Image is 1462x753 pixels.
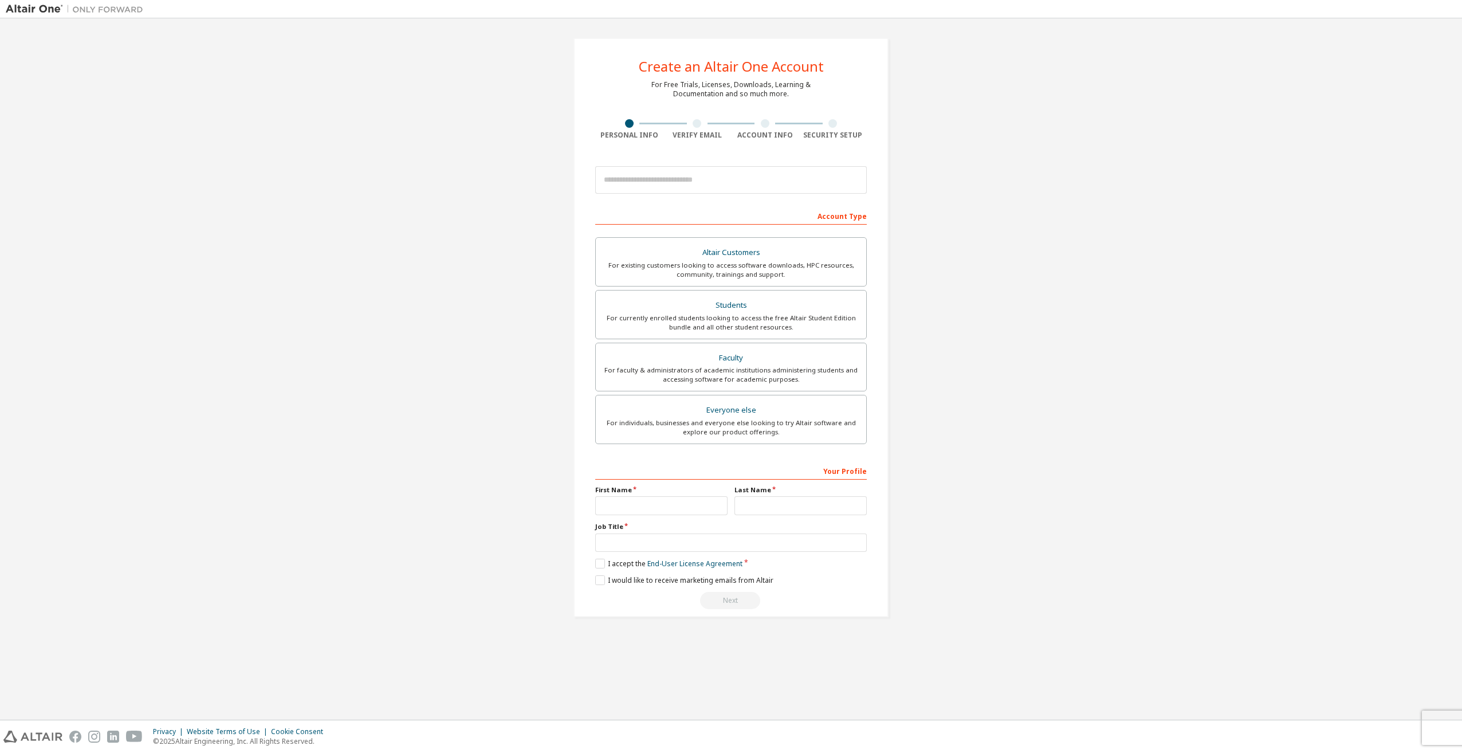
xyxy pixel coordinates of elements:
img: altair_logo.svg [3,731,62,743]
label: First Name [595,485,728,495]
img: facebook.svg [69,731,81,743]
div: Altair Customers [603,245,859,261]
font: 2025 Altair Engineering, Inc. All Rights Reserved. [159,736,315,746]
img: linkedin.svg [107,731,119,743]
div: Read and acccept EULA to continue [595,592,867,609]
div: For Free Trials, Licenses, Downloads, Learning & Documentation and so much more. [651,80,811,99]
label: Job Title [595,522,867,531]
div: For faculty & administrators of academic institutions administering students and accessing softwa... [603,366,859,384]
div: For currently enrolled students looking to access the free Altair Student Edition bundle and all ... [603,313,859,332]
div: Personal Info [595,131,663,140]
img: Altair One [6,3,149,15]
div: Students [603,297,859,313]
div: Account Type [595,206,867,225]
div: For existing customers looking to access software downloads, HPC resources, community, trainings ... [603,261,859,279]
label: I would like to receive marketing emails from Altair [595,575,773,585]
label: I accept the [595,559,742,568]
div: Website Terms of Use [187,727,271,736]
p: © [153,736,330,746]
a: End-User License Agreement [647,559,742,568]
div: Privacy [153,727,187,736]
div: Cookie Consent [271,727,330,736]
div: Everyone else [603,402,859,418]
img: youtube.svg [126,731,143,743]
div: For individuals, businesses and everyone else looking to try Altair software and explore our prod... [603,418,859,437]
div: Faculty [603,350,859,366]
div: Account Info [731,131,799,140]
div: Security Setup [799,131,867,140]
div: Your Profile [595,461,867,480]
img: instagram.svg [88,731,100,743]
div: Create an Altair One Account [639,60,824,73]
div: Verify Email [663,131,732,140]
label: Last Name [734,485,867,495]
